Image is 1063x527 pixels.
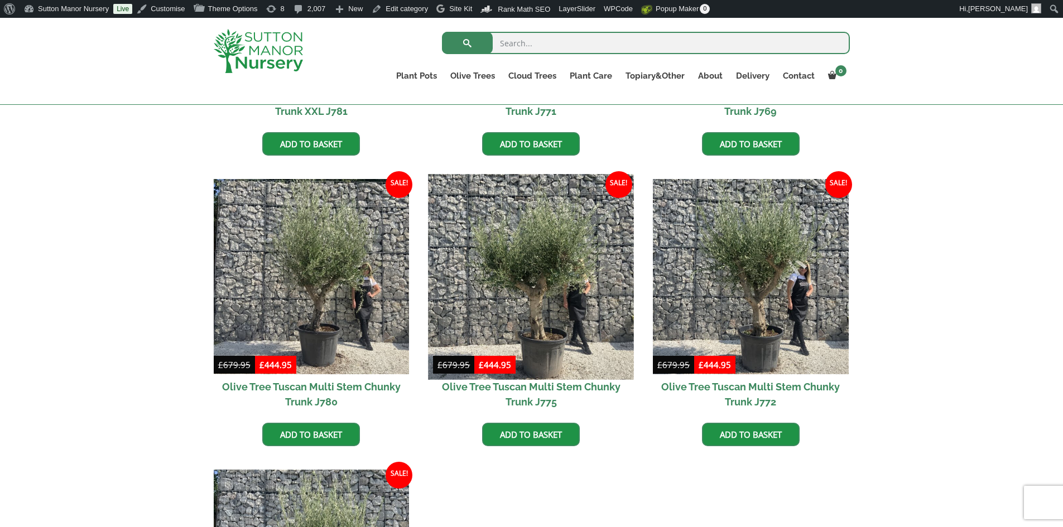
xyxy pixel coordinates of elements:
a: Add to basket: “Olive Tree Tuscan Multi Stem Chunky Trunk XXL J781” [262,132,360,156]
span: [PERSON_NAME] [968,4,1028,13]
img: Olive Tree Tuscan Multi Stem Chunky Trunk J780 [214,179,410,375]
a: Delivery [729,68,776,84]
span: Rank Math SEO [498,5,550,13]
a: Plant Pots [389,68,444,84]
span: 0 [835,65,846,76]
span: Sale! [386,171,412,198]
a: Contact [776,68,821,84]
a: Add to basket: “Olive Tree Tuscan Multi Stem Chunky Trunk J775” [482,423,580,446]
span: £ [699,359,704,370]
a: Sale! Olive Tree Tuscan Multi Stem Chunky Trunk J772 [653,179,849,415]
img: logo [214,29,303,73]
bdi: 444.95 [259,359,292,370]
span: 0 [700,4,710,14]
a: Sale! Olive Tree Tuscan Multi Stem Chunky Trunk J780 [214,179,410,415]
a: Olive Trees [444,68,502,84]
a: Topiary&Other [619,68,691,84]
h2: Olive Tree Tuscan Multi Stem Chunky Trunk J780 [214,374,410,414]
a: Sale! Olive Tree Tuscan Multi Stem Chunky Trunk J775 [433,179,629,415]
bdi: 444.95 [699,359,731,370]
bdi: 444.95 [479,359,511,370]
span: £ [259,359,264,370]
a: Add to basket: “Olive Tree Tuscan Multi Stem Chunky Trunk J772” [702,423,800,446]
a: Add to basket: “Olive Tree Tuscan Multi Stem Chunky Trunk J771” [482,132,580,156]
span: Site Kit [449,4,472,13]
span: £ [657,359,662,370]
bdi: 679.95 [657,359,690,370]
span: £ [437,359,442,370]
input: Search... [442,32,850,54]
a: About [691,68,729,84]
h2: Olive Tree Tuscan Multi Stem Chunky Trunk J775 [433,374,629,414]
span: £ [479,359,484,370]
span: Sale! [825,171,852,198]
span: Sale! [605,171,632,198]
a: 0 [821,68,850,84]
img: Olive Tree Tuscan Multi Stem Chunky Trunk J775 [429,174,634,379]
a: Add to basket: “Olive Tree Tuscan Multi Stem Chunky Trunk J769” [702,132,800,156]
a: Add to basket: “Olive Tree Tuscan Multi Stem Chunky Trunk J780” [262,423,360,446]
a: Plant Care [563,68,619,84]
h2: Olive Tree Tuscan Multi Stem Chunky Trunk J772 [653,374,849,414]
span: Sale! [386,462,412,489]
a: Live [113,4,132,14]
bdi: 679.95 [218,359,251,370]
img: Olive Tree Tuscan Multi Stem Chunky Trunk J772 [653,179,849,375]
a: Cloud Trees [502,68,563,84]
span: £ [218,359,223,370]
bdi: 679.95 [437,359,470,370]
